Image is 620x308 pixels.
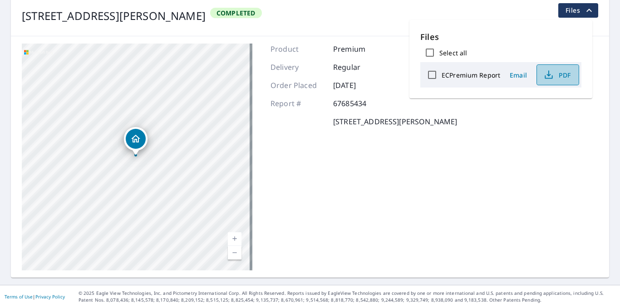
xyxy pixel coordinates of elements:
[439,49,467,57] label: Select all
[558,3,598,18] button: filesDropdownBtn-67685434
[333,98,388,109] p: 67685434
[333,62,388,73] p: Regular
[507,71,529,79] span: Email
[271,62,325,73] p: Delivery
[5,294,65,299] p: |
[22,8,206,24] div: [STREET_ADDRESS][PERSON_NAME]
[536,64,579,85] button: PDF
[542,69,571,80] span: PDF
[124,127,148,155] div: Dropped pin, building 1, Residential property, 2707 County Road 115 Fort Payne, AL 35967
[211,9,261,17] span: Completed
[271,44,325,54] p: Product
[35,293,65,300] a: Privacy Policy
[333,116,457,127] p: [STREET_ADDRESS][PERSON_NAME]
[79,290,615,303] p: © 2025 Eagle View Technologies, Inc. and Pictometry International Corp. All Rights Reserved. Repo...
[420,31,581,43] p: Files
[271,98,325,109] p: Report #
[566,5,595,16] span: Files
[504,68,533,82] button: Email
[333,80,388,91] p: [DATE]
[333,44,388,54] p: Premium
[271,80,325,91] p: Order Placed
[228,246,241,259] a: Current Level 18, Zoom Out
[228,232,241,246] a: Current Level 18, Zoom In
[5,293,33,300] a: Terms of Use
[442,71,500,79] label: ECPremium Report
